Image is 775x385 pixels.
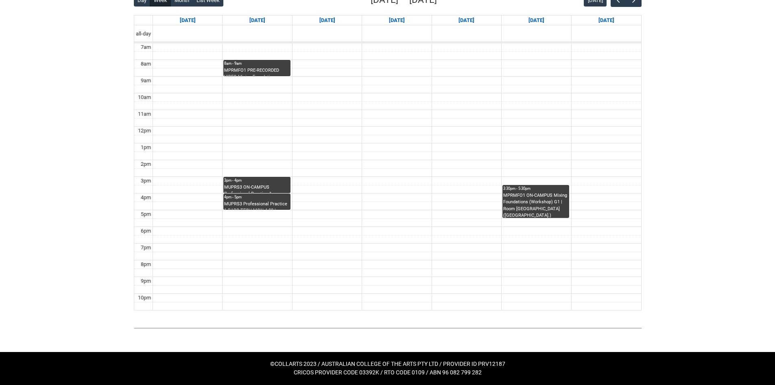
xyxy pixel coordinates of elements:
div: MUPRS3 Professional Practice 1 BASS TECH MON 4:00 | Ensemble Room 7 (Brunswick St.) (capacity x7p... [224,201,289,210]
a: Go to September 16, 2025 [318,15,337,25]
div: 7am [139,43,153,51]
div: MUPRS3 ON-CAMPUS Professional Practice 1 INSTRUMENTAL WORKSHOP STAGE 3 MON 3:00 | [GEOGRAPHIC_DAT... [224,184,289,193]
a: Go to September 15, 2025 [248,15,267,25]
span: all-day [134,30,153,38]
div: 3pm - 4pm [224,178,289,183]
div: 10am [136,93,153,101]
div: 3:30pm - 5:30pm [503,186,568,191]
div: 10pm [136,294,153,302]
a: Go to September 17, 2025 [387,15,406,25]
div: 12pm [136,127,153,135]
a: Go to September 14, 2025 [178,15,197,25]
a: Go to September 19, 2025 [527,15,546,25]
div: 1pm [139,143,153,152]
div: 8am - 9am [224,61,289,66]
div: 9am [139,77,153,85]
div: 6pm [139,227,153,235]
div: 3pm [139,177,153,185]
a: Go to September 18, 2025 [457,15,476,25]
div: 5pm [139,210,153,218]
div: 7pm [139,244,153,252]
div: MPRMFO1 ON-CAMPUS Mixing Foundations (Workshop) G1 | Room [GEOGRAPHIC_DATA] ([GEOGRAPHIC_DATA].) ... [503,192,568,218]
div: 4pm [139,194,153,202]
div: 8am [139,60,153,68]
img: REDU_GREY_LINE [134,323,642,332]
a: Go to September 20, 2025 [597,15,616,25]
div: MPRMFO1 PRE-RECORDED VIDEO Mixing Foundations (Lecture/Tut) | Online | [PERSON_NAME] [224,67,289,76]
div: 11am [136,110,153,118]
div: 4pm - 5pm [224,194,289,200]
div: 2pm [139,160,153,168]
div: 9pm [139,277,153,285]
div: 8pm [139,260,153,268]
